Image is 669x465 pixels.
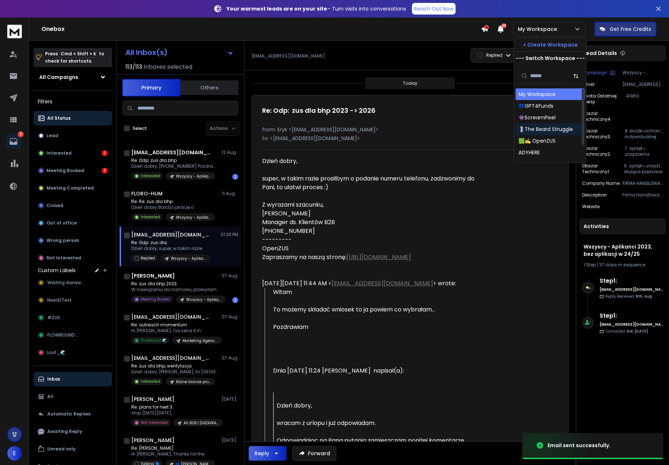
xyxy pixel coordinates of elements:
[131,163,219,169] p: Dzień dobry, [PHONE_NUMBER] Pozdrawiam! InstalCraft
[625,146,663,157] p: 7. sprzęt i urządzenia służące ograniczeniu obciążenia układu mięśniowo-szkieletowego
[102,168,108,174] div: 1
[131,445,215,451] p: Re: [PERSON_NAME]
[33,389,112,404] button: All
[412,3,456,15] a: Reach Out Now
[131,149,211,156] h1: [EMAIL_ADDRESS][DOMAIN_NAME]
[47,350,66,355] span: Lost_🌊
[7,446,22,461] button: E
[141,379,160,384] p: Interested
[47,446,76,452] p: Unread only
[222,314,238,320] p: 07 Aug
[33,372,112,386] button: Inbox
[599,262,645,268] span: 37 days in sequence
[600,311,663,320] h6: Step 1 :
[47,203,63,208] p: Closed
[582,204,600,210] p: Website
[626,93,663,105] p: 41960
[486,52,502,58] p: Replied
[277,401,474,410] div: Dzień dobry,
[125,63,142,71] span: 113 / 113
[41,25,481,33] h1: Onebox
[141,338,167,343] p: Flowbound 🌊
[273,305,474,314] div: To możemy składać wniosek to ja powiem co wybrałam...
[262,174,474,192] div: super, w takim razie prosiłbym o podanie numeru telefonu, zadzwonimy do Pani, to ułatwi proces :)
[518,102,553,110] div: 🇪🇺GPT4Funds
[626,329,648,334] span: 3rd, [DATE]
[262,253,474,262] div: Zapraszamy na naszą stronę:
[33,163,112,178] button: Meeting Booked1
[47,220,77,226] p: Out of office
[622,192,663,198] p: Firma Handlowa [PERSON_NAME] is located in [GEOGRAPHIC_DATA], [GEOGRAPHIC_DATA]. The company's ad...
[252,53,325,59] p: [EMAIL_ADDRESS][DOMAIN_NAME]
[125,49,168,56] h1: All Inbox(s)
[33,293,112,307] button: Need2Text
[273,288,474,297] div: Witam
[501,23,506,28] span: 50
[131,190,163,197] h1: FLORO-HUM
[262,218,474,227] div: Manager ds. Klientów B2B
[605,329,648,334] p: Contacted
[584,49,617,57] p: Lead Details
[33,233,112,248] button: Wrong person
[273,358,474,375] div: Dnia [DATE] 11:24 [PERSON_NAME] napisał(a):
[171,256,206,261] p: Wszyscy - Aplikanci 2023, bez aplikacji w 24/25
[227,5,406,12] p: – Turn visits into conversations
[625,128,663,140] p: 9. środki ochrony indywidualnej
[518,91,556,98] div: My Workspace
[624,163,663,175] p: 6. sprzęt i urządz. służące poprawie bezp. pracy na wysokości, w zagłęb i in. strefach pracy
[45,50,104,65] p: Press to check for shortcuts.
[600,287,663,292] h6: [EMAIL_ADDRESS][DOMAIN_NAME]
[33,128,112,143] button: Lead
[131,404,219,410] p: Re: plans for next 3
[222,150,238,155] p: 12 Aug
[131,158,219,163] p: Re: Odp: zus dla bhp
[144,63,192,71] h3: Inboxes selected
[33,111,112,126] button: All Status
[584,262,596,268] span: 1 Step
[131,231,211,238] h1: [EMAIL_ADDRESS][DOMAIN_NAME]
[176,215,211,220] p: Wszyscy - Aplikanci 2023, bez aplikacji w 24/25
[141,255,155,261] p: Replied
[141,297,170,302] p: Meeting Booked
[518,25,560,33] p: My Workspace
[33,181,112,195] button: Meeting Completed
[131,437,175,444] h1: [PERSON_NAME]
[180,80,239,96] button: Others
[403,80,417,86] p: Today
[622,180,663,186] p: FIRMA HANDLOWA [PERSON_NAME]
[582,163,624,175] p: Obszar Techniczny1
[518,160,563,168] div: CYANMETA (ABHI)
[222,191,238,196] p: 11 Aug
[131,354,211,362] h1: [EMAIL_ADDRESS][DOMAIN_NAME]
[262,209,474,218] div: [PERSON_NAME]
[514,38,586,51] button: + Create Workspace
[255,450,269,457] div: Reply
[131,369,219,375] p: Dzień dobry, [PERSON_NAME], to [GEOGRAPHIC_DATA],
[249,446,287,461] button: Reply
[600,322,663,327] h6: [EMAIL_ADDRESS][DOMAIN_NAME]
[131,328,219,334] p: Hi [PERSON_NAME], I've send it in
[141,420,168,425] p: Not Interested
[33,146,112,160] button: Interested1
[47,376,60,382] p: Inbox
[292,446,336,461] button: Forward
[332,279,433,287] a: [EMAIL_ADDRESS][DOMAIN_NAME]
[38,267,76,274] h3: Custom Labels
[141,173,160,179] p: Interested
[600,277,663,285] h6: Step 1 :
[47,238,79,243] p: Wrong person
[131,287,219,293] p: W nawiązaniu do rozmowy, przesyłam
[518,149,540,156] div: ADYHERE
[222,396,238,402] p: [DATE]
[622,70,663,76] p: Wszyscy - Aplikanci 2023, bez aplikacji w 24/25
[262,279,474,288] div: [DATE][DATE] 11:44 AM < > wrote:
[176,174,211,179] p: Wszyscy - Aplikanci 2023, bez aplikacji w 24/25
[131,240,210,246] p: Re: Odp: zus dla
[33,424,112,439] button: Awaiting Reply
[131,204,215,210] p: Dzień dobry Bardzo proszę o
[131,199,215,204] p: Re: Re: zus dla bhp
[47,115,71,121] p: All Status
